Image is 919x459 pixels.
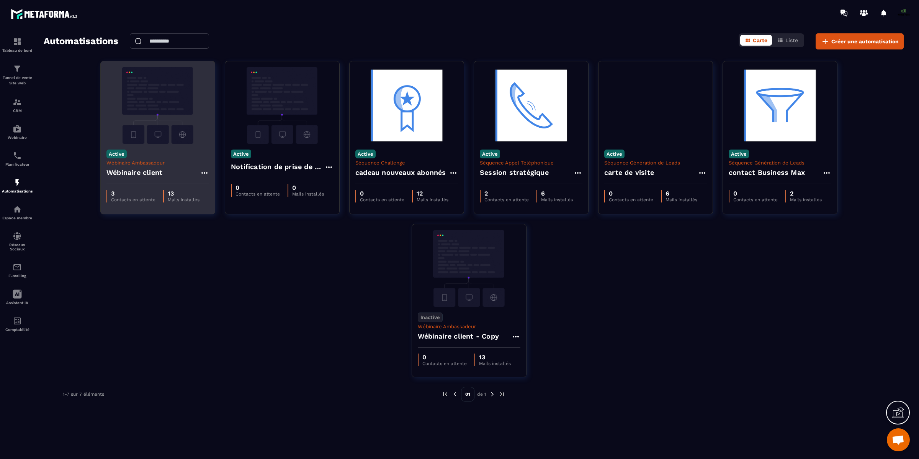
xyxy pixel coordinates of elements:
[2,311,33,337] a: accountantaccountantComptabilité
[2,135,33,140] p: Webinaire
[729,67,831,144] img: automation-background
[785,37,798,43] span: Liste
[666,197,697,202] p: Mails installés
[231,161,324,172] h4: Notification de prise de RDV
[168,197,199,202] p: Mails installés
[604,150,625,158] p: Active
[13,151,22,160] img: scheduler
[360,197,404,202] p: Contacts en attente
[753,37,767,43] span: Carte
[480,150,500,158] p: Active
[13,316,22,326] img: accountant
[106,150,127,158] p: Active
[418,313,443,322] p: Inactive
[816,33,904,49] button: Créer une automatisation
[2,172,33,199] a: automationsautomationsAutomatisations
[604,167,654,178] h4: carte de visite
[422,361,467,366] p: Contacts en attente
[2,92,33,118] a: formationformationCRM
[231,67,334,144] img: automation-background
[355,150,376,158] p: Active
[13,263,22,272] img: email
[733,197,778,202] p: Contacts en attente
[111,190,155,197] p: 3
[790,197,822,202] p: Mails installés
[2,145,33,172] a: schedulerschedulerPlanificateur
[609,197,653,202] p: Contacts en attente
[418,331,499,342] h4: Wébinaire client - Copy
[477,391,486,397] p: de 1
[2,162,33,166] p: Planificateur
[355,167,446,178] h4: cadeau nouveaux abonnés
[417,190,448,197] p: 12
[13,124,22,133] img: automations
[666,190,697,197] p: 6
[729,150,749,158] p: Active
[292,184,324,191] p: 0
[541,190,573,197] p: 6
[461,387,474,401] p: 01
[2,257,33,284] a: emailemailE-mailing
[887,428,910,451] div: Ouvrir le chat
[418,324,520,329] p: Wébinaire Ambassadeur
[480,160,582,166] p: Séquence Appel Téléphonique
[733,190,778,197] p: 0
[13,178,22,187] img: automations
[2,199,33,226] a: automationsautomationsEspace membre
[355,67,458,144] img: automation-background
[479,361,511,366] p: Mails installés
[2,243,33,251] p: Réseaux Sociaux
[2,274,33,278] p: E-mailing
[2,189,33,193] p: Automatisations
[235,191,280,197] p: Contacts en attente
[418,230,520,307] img: automation-background
[106,167,162,178] h4: Wébinaire client
[360,190,404,197] p: 0
[2,301,33,305] p: Assistant IA
[13,232,22,241] img: social-network
[541,197,573,202] p: Mails installés
[773,35,803,46] button: Liste
[480,67,582,144] img: automation-background
[790,190,822,197] p: 2
[13,205,22,214] img: automations
[2,109,33,113] p: CRM
[13,37,22,46] img: formation
[13,64,22,73] img: formation
[13,97,22,107] img: formation
[2,31,33,58] a: formationformationTableau de bord
[604,67,707,144] img: automation-background
[11,7,80,21] img: logo
[729,167,805,178] h4: contact Business Max
[480,167,549,178] h4: Session stratégique
[355,160,458,166] p: Séquence Challenge
[231,150,251,158] p: Active
[2,58,33,92] a: formationformationTunnel de vente Site web
[235,184,280,191] p: 0
[2,75,33,86] p: Tunnel de vente Site web
[729,160,831,166] p: Séquence Génération de Leads
[44,33,118,49] h2: Automatisations
[2,226,33,257] a: social-networksocial-networkRéseaux Sociaux
[740,35,772,46] button: Carte
[604,160,707,166] p: Séquence Génération de Leads
[831,38,899,45] span: Créer une automatisation
[292,191,324,197] p: Mails installés
[168,190,199,197] p: 13
[451,391,458,398] img: prev
[111,197,155,202] p: Contacts en attente
[2,216,33,220] p: Espace membre
[499,391,505,398] img: next
[609,190,653,197] p: 0
[106,160,209,166] p: Wébinaire Ambassadeur
[2,327,33,332] p: Comptabilité
[2,118,33,145] a: automationsautomationsWebinaire
[2,48,33,53] p: Tableau de bord
[479,354,511,361] p: 13
[484,197,529,202] p: Contacts en attente
[484,190,529,197] p: 2
[63,392,104,397] p: 1-7 sur 7 éléments
[422,354,467,361] p: 0
[442,391,449,398] img: prev
[106,67,209,144] img: automation-background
